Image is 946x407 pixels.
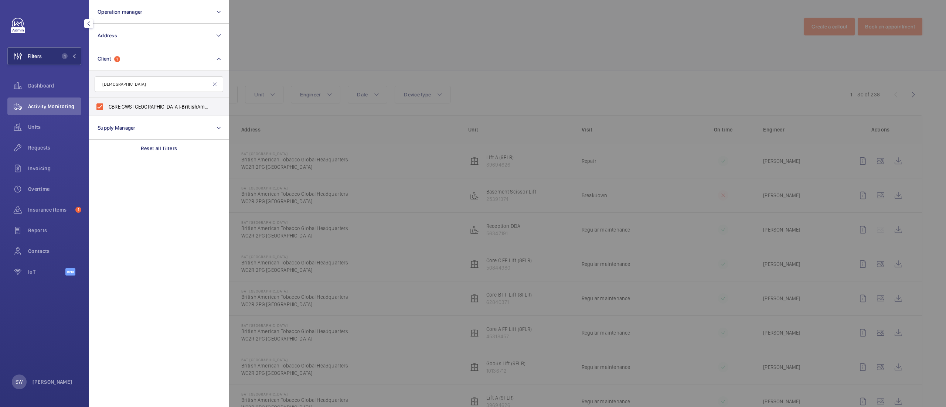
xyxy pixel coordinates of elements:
[7,47,81,65] button: Filters1
[65,268,75,276] span: Beta
[28,247,81,255] span: Contacts
[28,144,81,151] span: Requests
[28,123,81,131] span: Units
[28,52,42,60] span: Filters
[28,206,72,213] span: Insurance items
[62,53,68,59] span: 1
[28,185,81,193] span: Overtime
[28,82,81,89] span: Dashboard
[33,378,72,386] p: [PERSON_NAME]
[16,378,23,386] p: SW
[75,207,81,213] span: 1
[28,268,65,276] span: IoT
[28,103,81,110] span: Activity Monitoring
[28,227,81,234] span: Reports
[28,165,81,172] span: Invoicing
